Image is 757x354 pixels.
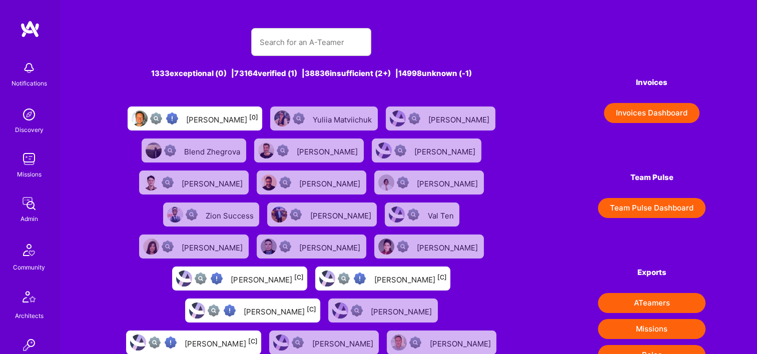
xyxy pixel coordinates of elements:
[259,29,363,55] input: Search for an A-Teamer
[598,268,705,277] h4: Exports
[263,198,381,230] a: User AvatarNot Scrubbed[PERSON_NAME]
[19,149,39,169] img: teamwork
[294,273,303,281] sup: [C]
[182,176,245,189] div: [PERSON_NAME]
[211,272,223,284] img: High Potential User
[149,336,161,348] img: Not fully vetted
[17,169,42,179] div: Missions
[417,176,480,189] div: [PERSON_NAME]
[17,286,41,310] img: Architects
[258,142,274,158] img: User Avatar
[407,208,419,220] img: Not Scrubbed
[162,240,174,252] img: Not Scrubbed
[429,336,492,349] div: [PERSON_NAME]
[185,336,257,349] div: [PERSON_NAME]
[182,240,245,253] div: [PERSON_NAME]
[279,240,291,252] img: Not Scrubbed
[290,208,302,220] img: Not Scrubbed
[13,262,45,272] div: Community
[598,173,705,182] h4: Team Pulse
[437,273,446,281] sup: [C]
[299,240,362,253] div: [PERSON_NAME]
[224,304,236,316] img: High Potential User
[338,272,350,284] img: Not fully vetted
[195,272,207,284] img: Not fully vetted
[20,20,40,38] img: logo
[130,334,146,350] img: User Avatar
[397,176,409,188] img: Not Scrubbed
[408,112,420,124] img: Not Scrubbed
[261,238,277,254] img: User Avatar
[389,206,405,222] img: User Avatar
[409,336,421,348] img: Not Scrubbed
[132,110,148,126] img: User Avatar
[381,198,463,230] a: User AvatarNot ScrubbedVal Ten
[293,112,305,124] img: Not Scrubbed
[165,336,177,348] img: High Potential User
[146,142,162,158] img: User Avatar
[253,166,370,198] a: User AvatarNot Scrubbed[PERSON_NAME]
[307,305,316,313] sup: [C]
[598,198,705,218] button: Team Pulse Dashboard
[271,206,287,222] img: User Avatar
[186,208,198,220] img: Not Scrubbed
[378,174,394,190] img: User Avatar
[138,134,250,166] a: User AvatarNot ScrubbedBlend Zhegrova
[397,240,409,252] img: Not Scrubbed
[351,304,363,316] img: Not Scrubbed
[391,334,407,350] img: User Avatar
[428,112,491,125] div: [PERSON_NAME]
[253,230,370,262] a: User AvatarNot Scrubbed[PERSON_NAME]
[598,78,705,87] h4: Invoices
[21,213,38,224] div: Admin
[279,176,291,188] img: Not Scrubbed
[310,208,373,221] div: [PERSON_NAME]
[297,144,360,157] div: [PERSON_NAME]
[598,293,705,313] button: ATeamers
[319,270,335,286] img: User Avatar
[150,112,162,124] img: Not fully vetted
[313,112,374,125] div: Yuliia Matviichuk
[382,102,499,134] a: User AvatarNot Scrubbed[PERSON_NAME]
[135,230,253,262] a: User AvatarNot Scrubbed[PERSON_NAME]
[273,334,289,350] img: User Avatar
[176,270,192,286] img: User Avatar
[414,144,477,157] div: [PERSON_NAME]
[12,78,47,88] div: Notifications
[311,262,454,294] a: User AvatarNot fully vettedHigh Potential User[PERSON_NAME][C]
[231,272,303,285] div: [PERSON_NAME]
[167,206,183,222] img: User Avatar
[181,294,324,326] a: User AvatarNot fully vettedHigh Potential User[PERSON_NAME][C]
[427,208,455,221] div: Val Ten
[354,272,366,284] img: High Potential User
[598,103,705,123] a: Invoices Dashboard
[374,272,446,285] div: [PERSON_NAME]
[292,336,304,348] img: Not Scrubbed
[274,110,290,126] img: User Avatar
[189,302,205,318] img: User Avatar
[312,336,375,349] div: [PERSON_NAME]
[376,142,392,158] img: User Avatar
[368,134,485,166] a: User AvatarNot Scrubbed[PERSON_NAME]
[208,304,220,316] img: Not fully vetted
[299,176,362,189] div: [PERSON_NAME]
[168,262,311,294] a: User AvatarNot fully vettedHigh Potential User[PERSON_NAME][C]
[250,134,368,166] a: User AvatarNot Scrubbed[PERSON_NAME]
[143,174,159,190] img: User Avatar
[324,294,442,326] a: User AvatarNot Scrubbed[PERSON_NAME]
[277,144,289,156] img: Not Scrubbed
[378,238,394,254] img: User Avatar
[19,58,39,78] img: bell
[112,68,511,78] div: 1333 exceptional (0) | 73164 verified (1) | 38836 insufficient (2+) | 14998 unknown (-1)
[417,240,480,253] div: [PERSON_NAME]
[15,310,44,321] div: Architects
[17,238,41,262] img: Community
[248,337,257,345] sup: [C]
[598,319,705,339] button: Missions
[159,198,263,230] a: User AvatarNot ScrubbedZion Success
[332,302,348,318] img: User Avatar
[370,230,488,262] a: User AvatarNot Scrubbed[PERSON_NAME]
[143,238,159,254] img: User Avatar
[164,144,176,156] img: Not Scrubbed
